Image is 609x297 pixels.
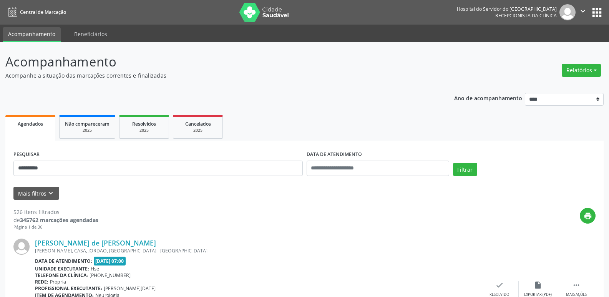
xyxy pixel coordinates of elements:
span: Central de Marcação [20,9,66,15]
b: Unidade executante: [35,265,89,272]
a: Central de Marcação [5,6,66,18]
label: PESQUISAR [13,149,40,161]
i: print [584,212,592,220]
img: img [559,4,576,20]
i:  [572,281,581,289]
a: Beneficiários [69,27,113,41]
button:  [576,4,590,20]
b: Data de atendimento: [35,258,92,264]
span: Não compareceram [65,121,110,127]
button: Relatórios [562,64,601,77]
span: Resolvidos [132,121,156,127]
b: Telefone da clínica: [35,272,88,279]
span: Própria [50,279,66,285]
b: Rede: [35,279,48,285]
i: keyboard_arrow_down [46,189,55,197]
button: apps [590,6,604,19]
i: check [495,281,504,289]
button: print [580,208,596,224]
i: insert_drive_file [534,281,542,289]
div: 526 itens filtrados [13,208,98,216]
span: Recepcionista da clínica [495,12,557,19]
div: 2025 [65,128,110,133]
div: de [13,216,98,224]
div: 2025 [125,128,163,133]
span: [DATE] 07:00 [94,257,126,265]
div: [PERSON_NAME], CASA, JORDAO, [GEOGRAPHIC_DATA] - [GEOGRAPHIC_DATA] [35,247,480,254]
p: Ano de acompanhamento [454,93,522,103]
a: [PERSON_NAME] de [PERSON_NAME] [35,239,156,247]
span: Cancelados [185,121,211,127]
span: Agendados [18,121,43,127]
a: Acompanhamento [3,27,61,42]
div: Hospital do Servidor do [GEOGRAPHIC_DATA] [457,6,557,12]
button: Filtrar [453,163,477,176]
span: Hse [91,265,99,272]
strong: 345762 marcações agendadas [20,216,98,224]
button: Mais filtroskeyboard_arrow_down [13,187,59,200]
span: [PHONE_NUMBER] [90,272,131,279]
div: 2025 [179,128,217,133]
img: img [13,239,30,255]
div: Página 1 de 36 [13,224,98,231]
label: DATA DE ATENDIMENTO [307,149,362,161]
p: Acompanhamento [5,52,424,71]
b: Profissional executante: [35,285,102,292]
span: [PERSON_NAME][DATE] [104,285,156,292]
i:  [579,7,587,15]
p: Acompanhe a situação das marcações correntes e finalizadas [5,71,424,80]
